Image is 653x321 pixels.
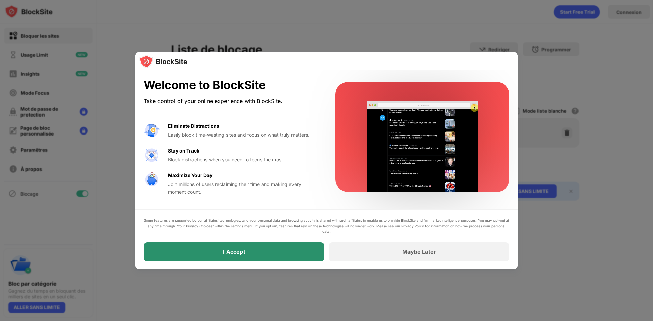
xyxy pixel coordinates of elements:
[144,218,509,234] div: Some features are supported by our affiliates’ technologies, and your personal data and browsing ...
[144,78,319,92] div: Welcome to BlockSite
[401,224,424,228] a: Privacy Policy
[168,172,212,179] div: Maximize Your Day
[144,147,160,163] img: value-focus.svg
[144,122,160,139] img: value-avoid-distractions.svg
[144,172,160,188] img: value-safe-time.svg
[168,181,319,196] div: Join millions of users reclaiming their time and making every moment count.
[402,248,436,255] div: Maybe Later
[168,147,199,155] div: Stay on Track
[223,248,245,255] div: I Accept
[139,55,187,68] img: logo-blocksite.svg
[168,131,319,139] div: Easily block time-wasting sites and focus on what truly matters.
[168,122,219,130] div: Eliminate Distractions
[144,96,319,106] div: Take control of your online experience with BlockSite.
[168,156,319,163] div: Block distractions when you need to focus the most.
